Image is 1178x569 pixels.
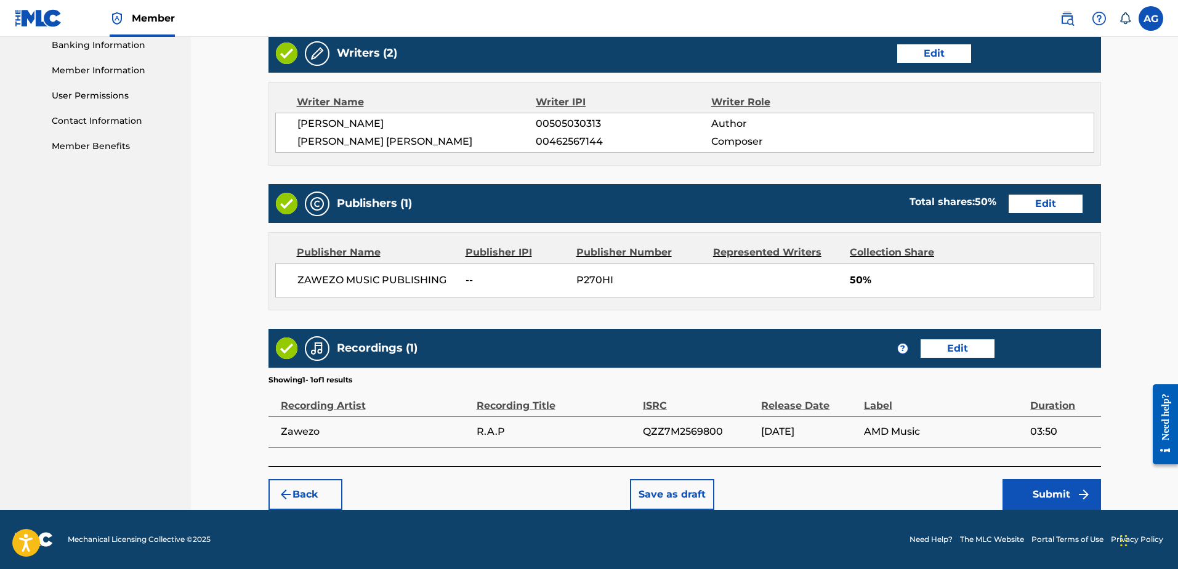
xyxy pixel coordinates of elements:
a: Need Help? [910,534,953,545]
span: 50 % [975,196,996,208]
button: Edit [897,44,971,63]
a: User Permissions [52,89,176,102]
div: Collection Share [850,245,969,260]
a: Banking Information [52,39,176,52]
img: Valid [276,42,297,64]
div: Duration [1030,385,1094,413]
span: 50% [850,273,1094,288]
div: Recording Title [477,385,637,413]
img: 7ee5dd4eb1f8a8e3ef2f.svg [278,487,293,502]
span: Composer [711,134,871,149]
h5: Recordings (1) [337,341,418,355]
a: Public Search [1055,6,1079,31]
span: [PERSON_NAME] [PERSON_NAME] [297,134,536,149]
img: Publishers [310,196,325,211]
h5: Writers (2) [337,46,397,60]
span: Author [711,116,871,131]
img: Top Rightsholder [110,11,124,26]
h5: Publishers (1) [337,196,412,211]
a: The MLC Website [960,534,1024,545]
button: Back [268,479,342,510]
span: P270HI [576,273,704,288]
span: ? [898,344,908,353]
div: Label [864,385,1024,413]
span: 00462567144 [536,134,711,149]
iframe: Chat Widget [1116,510,1178,569]
button: Edit [921,339,994,358]
button: Submit [1003,479,1101,510]
a: Member Information [52,64,176,77]
div: Total shares: [910,195,996,209]
span: [DATE] [761,424,857,439]
div: Publisher IPI [466,245,567,260]
button: Edit [1009,195,1083,213]
a: Portal Terms of Use [1031,534,1103,545]
a: Member Benefits [52,140,176,153]
span: ZAWEZO MUSIC PUBLISHING [297,273,457,288]
div: Publisher Name [297,245,456,260]
img: search [1060,11,1075,26]
span: [PERSON_NAME] [297,116,536,131]
img: f7272a7cc735f4ea7f67.svg [1076,487,1091,502]
div: Represented Writers [713,245,841,260]
button: Save as draft [630,479,714,510]
div: Publisher Number [576,245,704,260]
span: QZZ7M2569800 [643,424,756,439]
iframe: Resource Center [1144,374,1178,475]
img: help [1092,11,1107,26]
div: Release Date [761,385,857,413]
span: Mechanical Licensing Collective © 2025 [68,534,211,545]
img: Valid [276,193,297,214]
p: Showing 1 - 1 of 1 results [268,374,352,385]
div: Recording Artist [281,385,470,413]
img: Recordings [310,341,325,356]
div: User Menu [1139,6,1163,31]
div: Drag [1120,522,1128,559]
div: Help [1087,6,1111,31]
a: Privacy Policy [1111,534,1163,545]
span: 03:50 [1030,424,1094,439]
a: Contact Information [52,115,176,127]
div: Writer Role [711,95,871,110]
div: ISRC [643,385,756,413]
img: Writers [310,46,325,61]
img: MLC Logo [15,9,62,27]
div: Notifications [1119,12,1131,25]
div: Writer IPI [536,95,711,110]
img: logo [15,532,53,547]
div: Writer Name [297,95,536,110]
span: Zawezo [281,424,470,439]
span: -- [466,273,567,288]
span: R.A.P [477,424,637,439]
span: 00505030313 [536,116,711,131]
span: AMD Music [864,424,1024,439]
img: Valid [276,337,297,359]
span: Member [132,11,175,25]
